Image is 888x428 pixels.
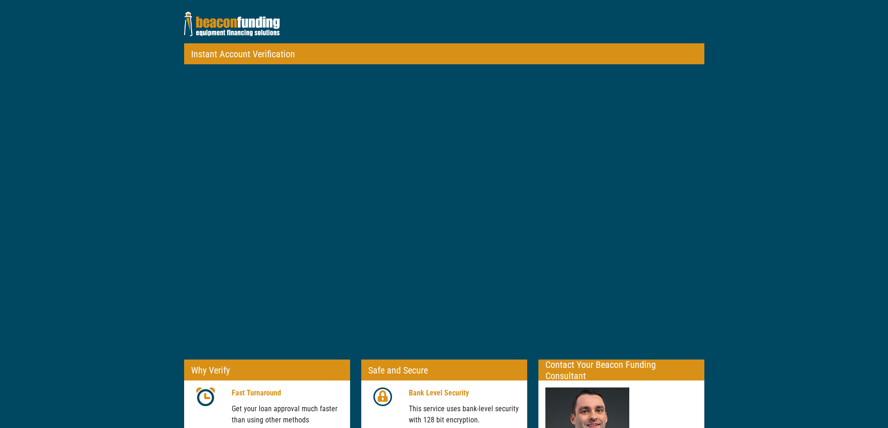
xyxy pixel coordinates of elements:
[191,365,230,376] p: Why Verify
[184,12,280,36] img: Beacon_Reverse.png
[409,387,520,399] p: Bank Level Security
[232,387,343,399] p: Fast Turnaround
[373,387,392,406] img: lock icon
[368,365,428,376] p: Safe and Secure
[191,48,295,60] p: Instant Account Verification
[196,387,215,406] img: clock icon
[232,403,343,426] p: Get your loan approval much faster than using other methods
[409,403,520,426] p: This service uses bank-level security with 128 bit encryption.
[545,359,697,381] p: Contact Your Beacon Funding Consultant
